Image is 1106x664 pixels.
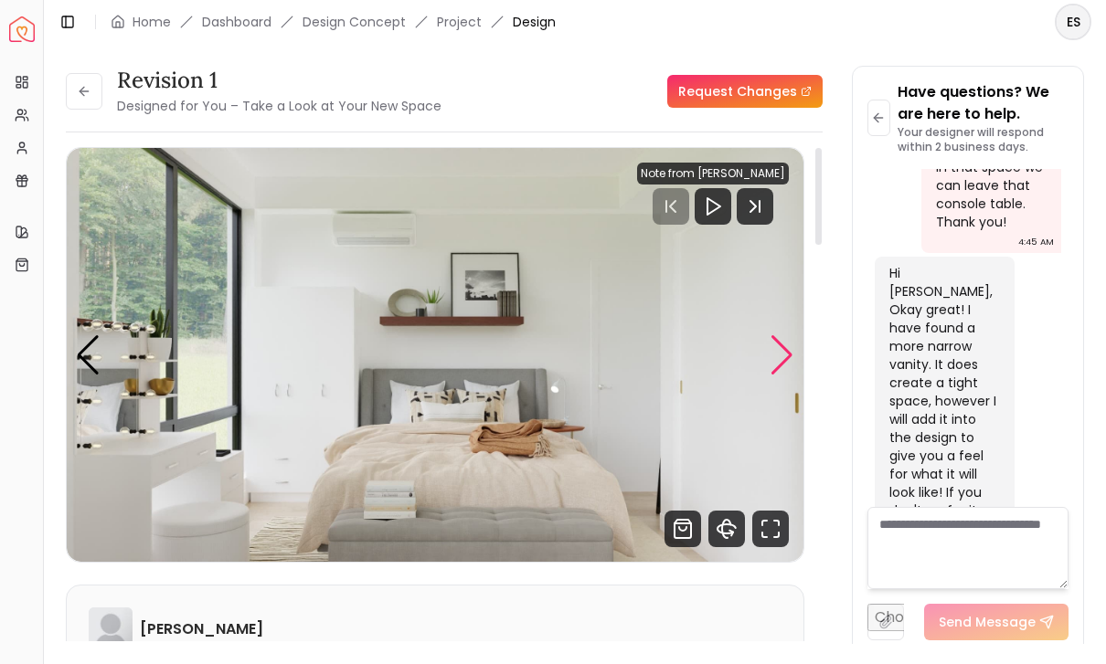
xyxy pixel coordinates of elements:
svg: Shop Products from this design [665,511,701,547]
div: Note from [PERSON_NAME] [637,163,789,184]
svg: Fullscreen [752,511,789,547]
nav: breadcrumb [111,13,556,31]
h6: [PERSON_NAME] [140,618,263,640]
img: Design Render 1 [67,148,803,562]
div: 1 / 3 [67,148,803,562]
div: Next slide [770,335,794,375]
div: 4:45 AM [1018,233,1054,251]
svg: 360 View [708,511,745,547]
p: Your designer will respond within 2 business days. [898,125,1069,154]
div: Previous slide [76,335,101,375]
div: Hi [PERSON_NAME], Okay great! I have found a more narrow vanity. It does create a tight space, ho... [889,264,996,629]
p: Have questions? We are here to help. [898,81,1069,125]
img: Spacejoy Logo [9,16,35,42]
span: ES [1057,5,1090,38]
li: Design Concept [303,13,406,31]
img: Cassie Friedrich [89,607,133,651]
h3: Revision 1 [117,66,441,95]
svg: Next Track [737,188,773,225]
span: Design [513,13,556,31]
a: Spacejoy [9,16,35,42]
a: Request Changes [667,75,823,108]
small: Designed for You – Take a Look at Your New Space [117,97,441,115]
a: Project [437,13,482,31]
div: Carousel [67,148,803,562]
svg: Play [702,195,724,217]
a: Home [133,13,171,31]
button: ES [1055,4,1091,40]
a: Dashboard [202,13,271,31]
